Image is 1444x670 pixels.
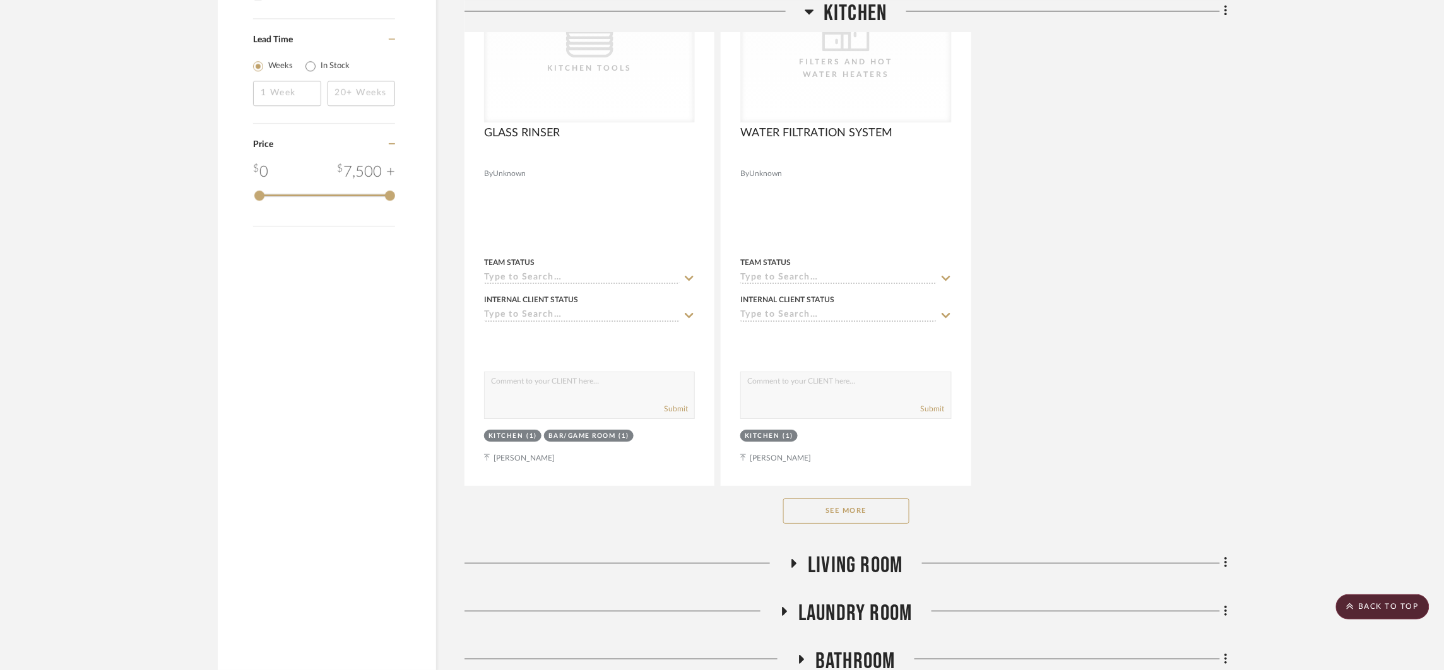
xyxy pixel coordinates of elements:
div: (1) [783,432,794,441]
input: 1 Week [253,81,321,106]
div: Team Status [740,257,791,268]
div: 0 [253,161,268,184]
div: Kitchen [745,432,780,441]
span: Unknown [749,168,782,180]
span: Laundry Room [798,600,912,627]
span: Lead Time [253,35,293,44]
label: Weeks [268,60,293,73]
div: (1) [619,432,630,441]
div: BAR/GAME ROOM [548,432,616,441]
button: See More [783,498,909,524]
span: Price [253,140,273,149]
div: 7,500 + [337,161,395,184]
div: Team Status [484,257,535,268]
button: Submit [664,403,688,414]
span: Living Room [808,552,902,579]
div: Internal Client Status [740,294,834,305]
input: Type to Search… [740,273,936,285]
input: Type to Search… [484,310,680,322]
span: WATER FILTRATION SYSTEM [740,126,892,140]
div: Filters and Hot Water Heaters [783,56,909,81]
label: In Stock [321,60,350,73]
div: (1) [527,432,538,441]
input: 20+ Weeks [328,81,396,106]
button: Submit [921,403,945,414]
span: By [484,168,493,180]
span: Unknown [493,168,526,180]
div: Kitchen [488,432,524,441]
input: Type to Search… [484,273,680,285]
div: Internal Client Status [484,294,578,305]
input: Type to Search… [740,310,936,322]
span: By [740,168,749,180]
scroll-to-top-button: BACK TO TOP [1336,594,1429,620]
div: Kitchen Tools [526,62,653,74]
span: GLASS RINSER [484,126,560,140]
